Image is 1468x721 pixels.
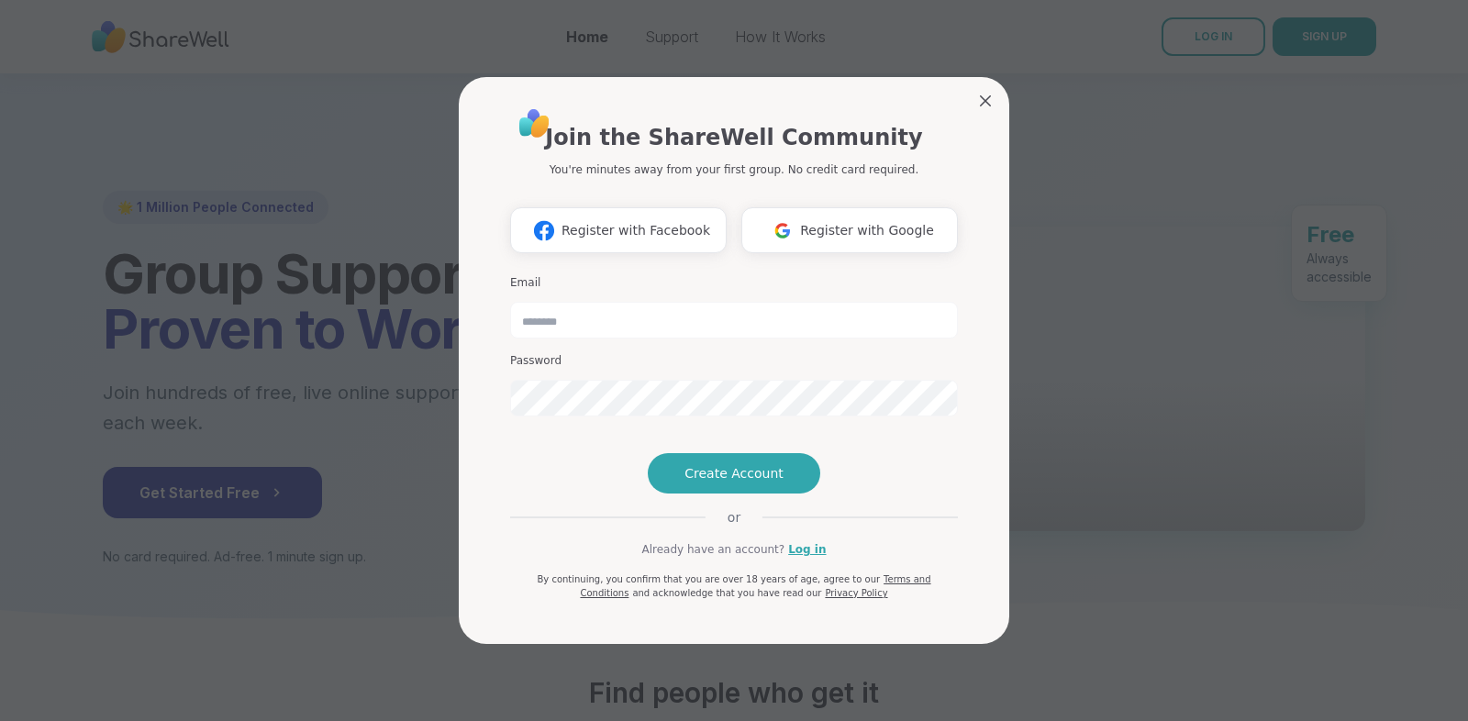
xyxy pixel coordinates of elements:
span: Register with Facebook [562,221,710,240]
span: Create Account [684,464,784,483]
h3: Email [510,275,958,291]
a: Privacy Policy [825,588,887,598]
img: ShareWell Logo [514,103,555,144]
span: Already have an account? [641,541,784,558]
img: ShareWell Logomark [527,214,562,248]
h3: Password [510,353,958,369]
button: Create Account [648,453,820,494]
img: ShareWell Logomark [765,214,800,248]
span: and acknowledge that you have read our [632,588,821,598]
a: Terms and Conditions [580,574,930,598]
span: By continuing, you confirm that you are over 18 years of age, agree to our [537,574,880,584]
button: Register with Google [741,207,958,253]
h1: Join the ShareWell Community [545,121,922,154]
a: Log in [788,541,826,558]
p: You're minutes away from your first group. No credit card required. [550,161,918,178]
button: Register with Facebook [510,207,727,253]
span: or [706,508,762,527]
span: Register with Google [800,221,934,240]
